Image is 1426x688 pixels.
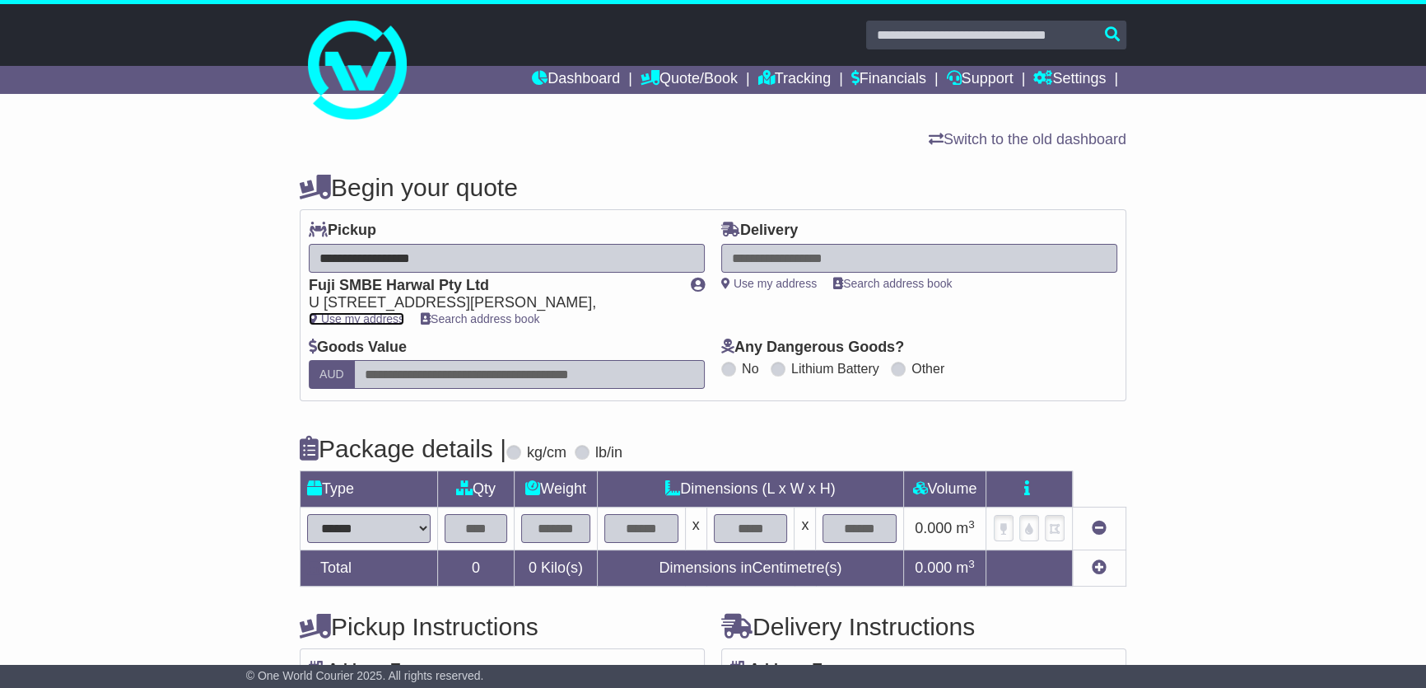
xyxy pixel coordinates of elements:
[309,222,376,240] label: Pickup
[721,277,817,290] a: Use my address
[438,471,515,508] td: Qty
[730,661,846,679] label: Address Type
[532,66,620,94] a: Dashboard
[833,277,952,290] a: Search address book
[300,613,705,640] h4: Pickup Instructions
[721,613,1126,640] h4: Delivery Instructions
[421,312,539,325] a: Search address book
[956,559,975,576] span: m
[641,66,738,94] a: Quote/Book
[515,550,598,587] td: Kilo(s)
[246,669,484,682] span: © One World Courier 2025. All rights reserved.
[597,471,903,508] td: Dimensions (L x W x H)
[968,518,975,531] sup: 3
[903,471,986,508] td: Volume
[851,66,926,94] a: Financials
[301,550,438,587] td: Total
[515,471,598,508] td: Weight
[301,471,438,508] td: Type
[956,520,975,536] span: m
[595,444,622,462] label: lb/in
[915,520,952,536] span: 0.000
[968,558,975,570] sup: 3
[309,294,674,312] div: U [STREET_ADDRESS][PERSON_NAME],
[795,508,816,550] td: x
[915,559,952,576] span: 0.000
[527,444,566,462] label: kg/cm
[529,559,537,576] span: 0
[1033,66,1106,94] a: Settings
[309,360,355,389] label: AUD
[309,277,674,295] div: Fuji SMBE Harwal Pty Ltd
[791,361,879,377] label: Lithium Battery
[721,222,798,240] label: Delivery
[929,131,1126,147] a: Switch to the old dashboard
[309,339,407,357] label: Goods Value
[300,174,1126,201] h4: Begin your quote
[911,361,944,377] label: Other
[597,550,903,587] td: Dimensions in Centimetre(s)
[438,550,515,587] td: 0
[309,661,425,679] label: Address Type
[742,361,758,377] label: No
[1092,520,1107,536] a: Remove this item
[309,312,404,325] a: Use my address
[721,339,904,357] label: Any Dangerous Goods?
[685,508,706,550] td: x
[947,66,1014,94] a: Support
[300,435,506,462] h4: Package details |
[1092,559,1107,576] a: Add new item
[758,66,831,94] a: Tracking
